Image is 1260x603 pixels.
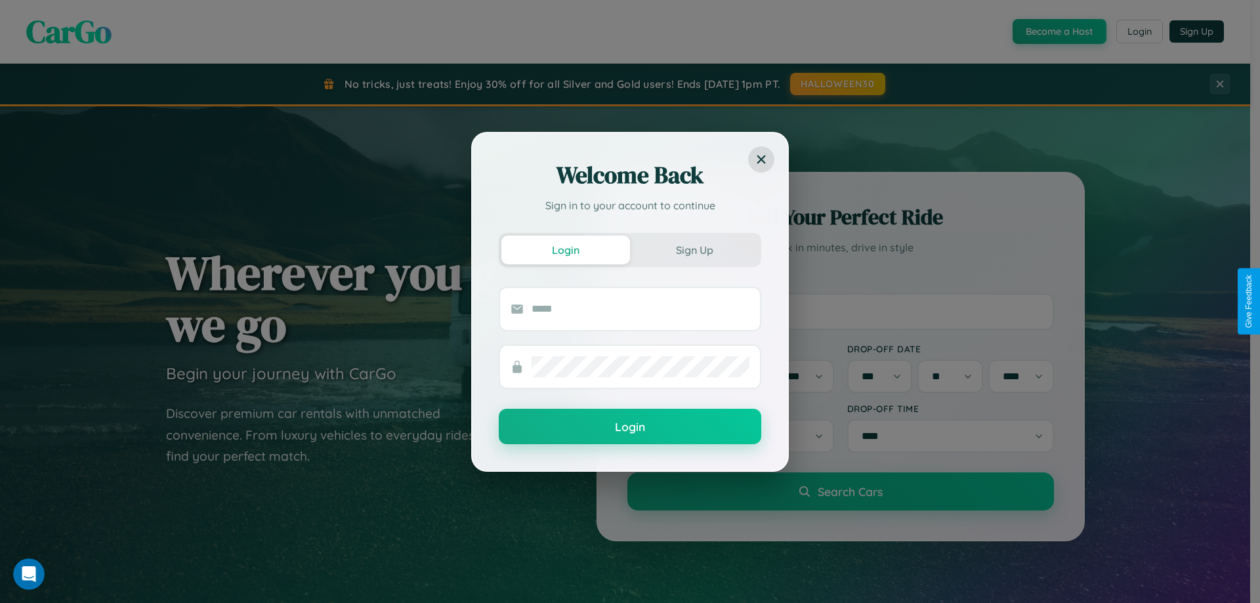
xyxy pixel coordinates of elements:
[13,558,45,590] iframe: Intercom live chat
[630,236,759,264] button: Sign Up
[499,198,761,213] p: Sign in to your account to continue
[499,159,761,191] h2: Welcome Back
[499,409,761,444] button: Login
[1244,275,1253,328] div: Give Feedback
[501,236,630,264] button: Login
